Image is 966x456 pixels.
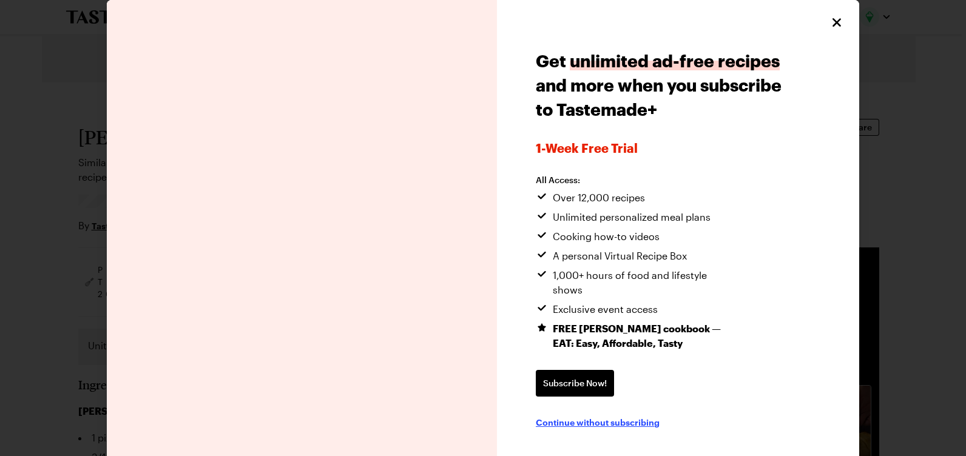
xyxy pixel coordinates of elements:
[829,15,845,30] button: Close
[553,268,736,297] span: 1,000+ hours of food and lifestyle shows
[553,302,658,317] span: Exclusive event access
[536,49,785,121] h1: Get and more when you subscribe to Tastemade+
[536,175,736,186] h2: All Access:
[570,51,780,70] span: unlimited ad-free recipes
[536,370,614,397] a: Subscribe Now!
[543,377,607,389] span: Subscribe Now!
[536,416,660,428] button: Continue without subscribing
[553,190,645,205] span: Over 12,000 recipes
[553,229,660,244] span: Cooking how-to videos
[553,321,736,350] span: FREE [PERSON_NAME] cookbook — EAT: Easy, Affordable, Tasty
[553,210,711,224] span: Unlimited personalized meal plans
[536,141,785,155] span: 1-week Free Trial
[553,249,687,263] span: A personal Virtual Recipe Box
